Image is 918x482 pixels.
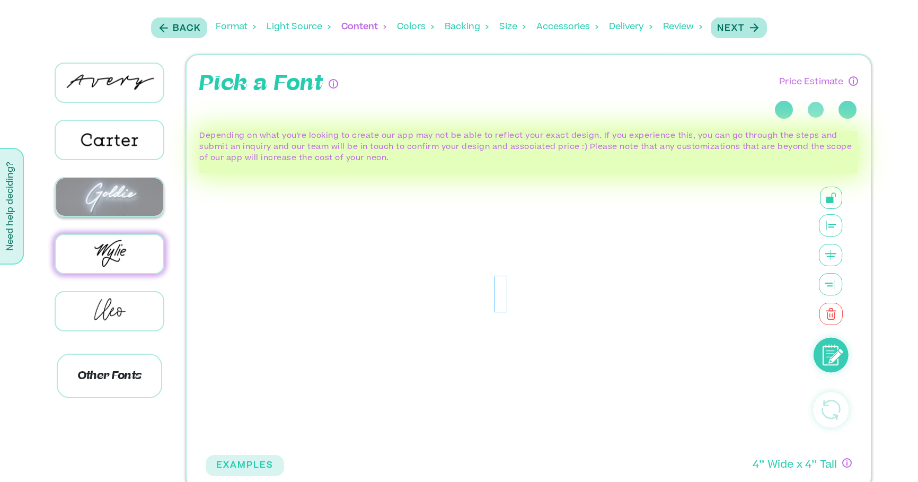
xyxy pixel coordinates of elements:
[216,11,256,43] div: Format
[56,121,164,159] img: Carter
[56,292,164,330] img: Cleo
[711,17,767,38] button: Next
[445,11,489,43] div: Backing
[499,11,526,43] div: Size
[842,458,852,468] div: If you have questions about size, or if you can’t design exactly what you want here, no worries! ...
[56,178,164,216] img: Goldie
[199,131,858,164] p: Depending on what you're looking to create our app may not be able to reflect your exact design. ...
[609,11,652,43] div: Delivery
[267,11,331,43] div: Light Source
[773,89,858,131] div: three-dots-loading
[57,354,163,398] p: Other Fonts
[753,458,837,474] p: 4 ’’ Wide x 4 ’’ Tall
[56,235,164,273] img: Wylie
[341,11,386,43] div: Content
[717,22,745,35] p: Next
[397,11,434,43] div: Colors
[849,76,858,86] div: Have questions about pricing or just need a human touch? Go through the process and submit an inq...
[173,22,201,35] p: Back
[56,64,164,102] img: Avery
[199,68,323,100] p: Pick a Font
[206,455,284,476] button: EXAMPLES
[779,73,843,89] p: Price Estimate
[151,17,207,38] button: Back
[663,11,702,43] div: Review
[865,431,918,482] iframe: Chat Widget
[536,11,598,43] div: Accessories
